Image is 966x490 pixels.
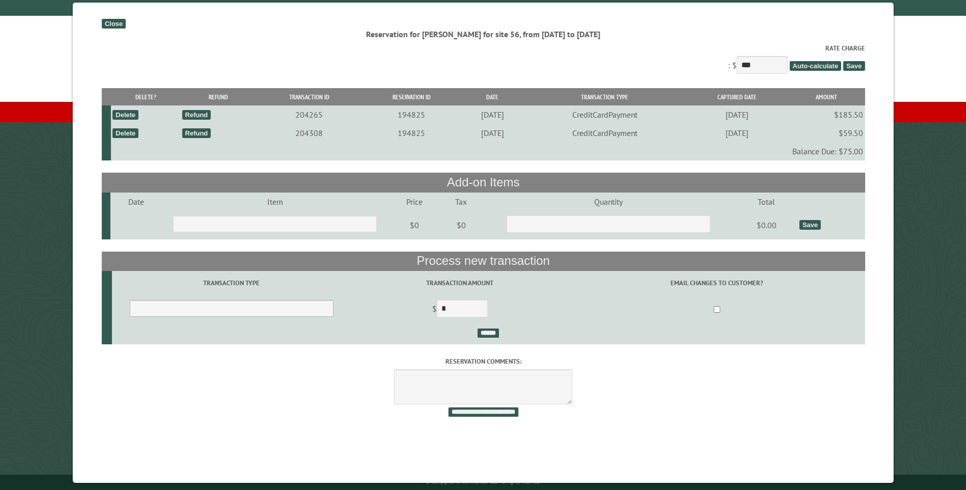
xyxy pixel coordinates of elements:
[843,61,864,71] span: Save
[101,357,865,366] label: Reservation comments:
[111,88,180,106] th: Delete?
[182,128,211,138] div: Refund
[113,110,139,120] div: Delete
[799,220,820,230] div: Save
[388,193,441,211] td: Price
[685,124,788,142] td: [DATE]
[461,124,523,142] td: [DATE]
[461,105,523,124] td: [DATE]
[351,295,568,324] td: $
[110,193,161,211] td: Date
[180,88,257,106] th: Refund
[361,105,461,124] td: 194825
[523,124,685,142] td: CreditCardPayment
[523,105,685,124] td: CreditCardPayment
[101,43,865,53] label: Rate Charge
[441,211,481,239] td: $0
[111,142,864,160] td: Balance Due: $75.00
[113,128,139,138] div: Delete
[461,88,523,106] th: Date
[101,29,865,40] div: Reservation for [PERSON_NAME] for site 56, from [DATE] to [DATE]
[352,278,567,288] label: Transaction Amount
[113,278,349,288] label: Transaction Type
[361,124,461,142] td: 194825
[257,124,362,142] td: 204308
[481,193,735,211] td: Quantity
[101,43,865,76] div: : $
[735,211,797,239] td: $0.00
[257,105,362,124] td: 204265
[441,193,481,211] td: Tax
[361,88,461,106] th: Reservation ID
[101,173,865,192] th: Add-on Items
[570,278,863,288] label: Email changes to customer?
[735,193,797,211] td: Total
[257,88,362,106] th: Transaction ID
[788,88,865,106] th: Amount
[523,88,685,106] th: Transaction Type
[685,105,788,124] td: [DATE]
[789,61,841,71] span: Auto-calculate
[182,110,211,120] div: Refund
[788,124,865,142] td: $59.50
[426,479,541,485] small: © Campground Commander LLC. All rights reserved.
[685,88,788,106] th: Captured Date
[101,252,865,271] th: Process new transaction
[161,193,388,211] td: Item
[388,211,441,239] td: $0
[788,105,865,124] td: $185.50
[101,19,125,29] div: Close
